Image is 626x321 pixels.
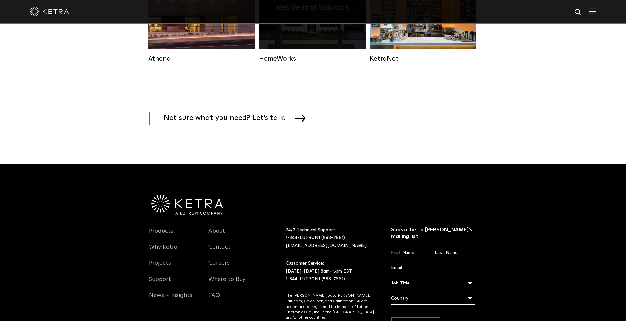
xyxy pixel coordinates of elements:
[286,235,345,240] a: 1-844-LUTRON1 (588-7661)
[149,276,171,291] a: Support
[151,195,223,215] img: Ketra-aLutronCo_White_RGB
[286,243,367,248] a: [EMAIL_ADDRESS][DOMAIN_NAME]
[391,247,431,259] input: First Name
[295,114,306,122] img: arrow
[208,292,220,307] a: FAQ
[574,8,582,16] img: search icon
[149,226,199,307] div: Navigation Menu
[149,292,192,307] a: News + Insights
[391,277,475,289] div: Job Title
[286,260,375,283] p: Customer Service: [DATE]-[DATE] 8am- 5pm EST
[589,8,596,14] img: Hamburger%20Nav.svg
[391,262,475,274] input: Email
[259,55,366,62] div: HomeWorks
[286,293,375,321] p: The [PERSON_NAME] logo, [PERSON_NAME], TruBeam, Color Lock, and Calibration360 are trademarks or ...
[148,55,255,62] div: Athena
[149,112,314,125] a: Not sure what you need? Let's talk.
[391,292,475,305] div: Country
[286,226,375,250] p: 24/7 Technical Support:
[208,226,258,307] div: Navigation Menu
[208,259,230,275] a: Careers
[208,276,245,291] a: Where to Buy
[286,277,345,281] a: 1-844-LUTRON1 (588-7661)
[149,243,178,259] a: Why Ketra
[435,247,475,259] input: Last Name
[164,112,295,125] span: Not sure what you need? Let's talk.
[208,243,231,259] a: Contact
[208,227,225,242] a: About
[30,7,69,16] img: ketra-logo-2019-white
[149,259,171,275] a: Projects
[391,226,475,240] h3: Subscribe to [PERSON_NAME]’s mailing list
[370,55,476,62] div: KetraNet
[149,227,173,242] a: Products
